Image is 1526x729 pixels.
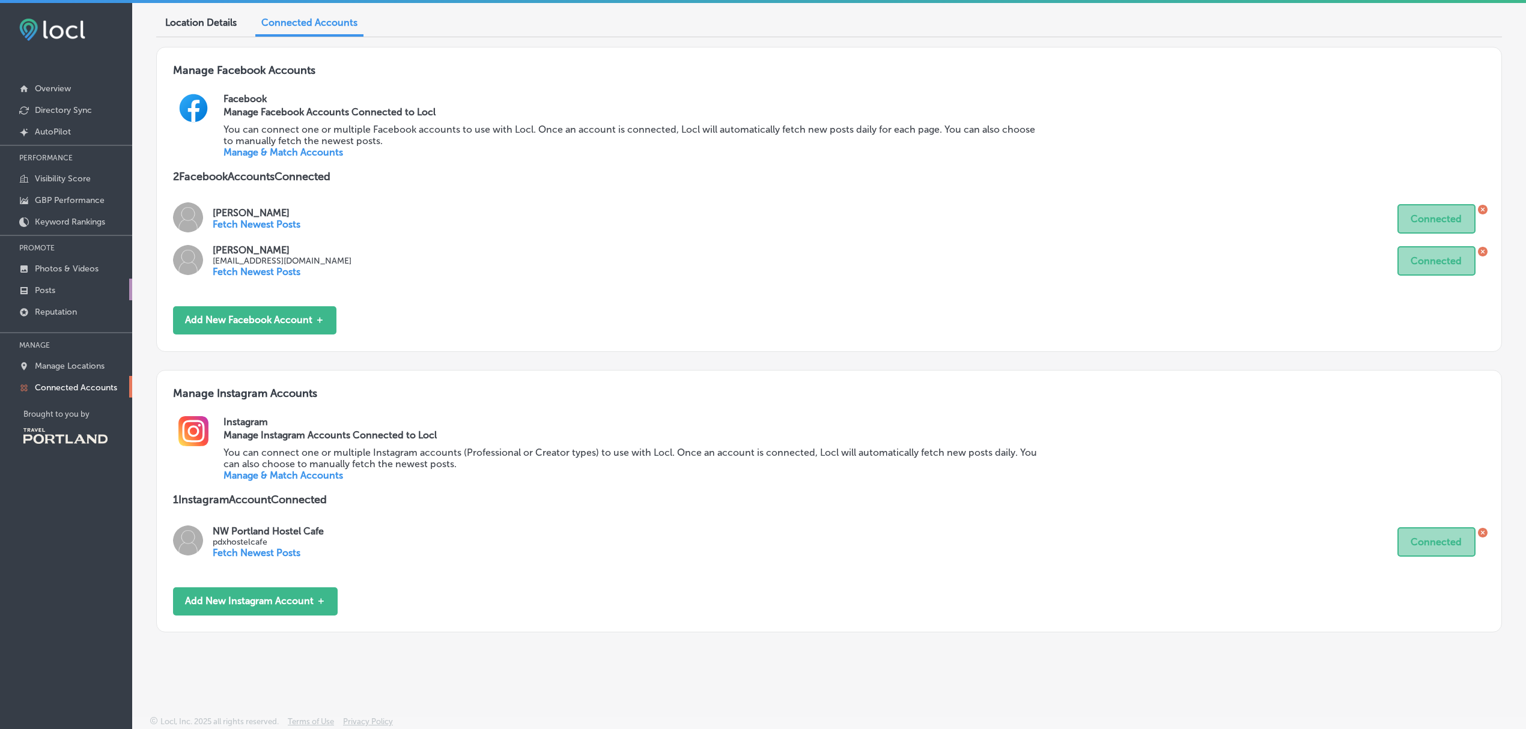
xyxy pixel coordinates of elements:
[213,207,300,219] p: [PERSON_NAME]
[173,306,336,334] button: Add New Facebook Account ＋
[173,493,1485,506] p: 1 Instagram Account Connected
[173,387,1485,416] h3: Manage Instagram Accounts
[213,547,324,558] p: Fetch Newest Posts
[35,105,92,115] p: Directory Sync
[19,19,85,41] img: fda3e92497d09a02dc62c9cd864e3231.png
[213,244,351,256] p: [PERSON_NAME]
[35,383,117,393] p: Connected Accounts
[35,83,71,94] p: Overview
[213,256,351,266] p: [EMAIL_ADDRESS][DOMAIN_NAME]
[173,170,1485,183] p: 2 Facebook Accounts Connected
[35,361,105,371] p: Manage Locations
[35,127,71,137] p: AutoPilot
[223,429,1044,441] h3: Manage Instagram Accounts Connected to Locl
[223,93,1485,104] h2: Facebook
[173,64,1485,93] h3: Manage Facebook Accounts
[35,217,105,227] p: Keyword Rankings
[213,266,351,277] p: Fetch Newest Posts
[23,410,132,419] p: Brought to you by
[223,447,1044,470] p: You can connect one or multiple Instagram accounts (Professional or Creator types) to use with Lo...
[213,219,300,230] p: Fetch Newest Posts
[223,147,343,158] a: Manage & Match Accounts
[160,717,279,726] p: Locl, Inc. 2025 all rights reserved.
[173,587,338,616] button: Add New Instagram Account ＋
[165,17,237,28] span: Location Details
[35,264,99,274] p: Photos & Videos
[223,470,343,481] a: Manage & Match Accounts
[35,195,105,205] p: GBP Performance
[35,285,55,295] p: Posts
[1397,204,1476,234] button: Connected
[1397,527,1476,557] button: Connected
[223,416,1485,428] h2: Instagram
[23,428,108,444] img: Travel Portland
[213,537,324,547] p: pdxhostelcafe
[223,124,1044,147] p: You can connect one or multiple Facebook accounts to use with Locl. Once an account is connected,...
[35,307,77,317] p: Reputation
[223,106,1044,118] h3: Manage Facebook Accounts Connected to Locl
[261,17,357,28] span: Connected Accounts
[213,525,324,537] p: NW Portland Hostel Cafe
[1397,246,1476,276] button: Connected
[35,174,91,184] p: Visibility Score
